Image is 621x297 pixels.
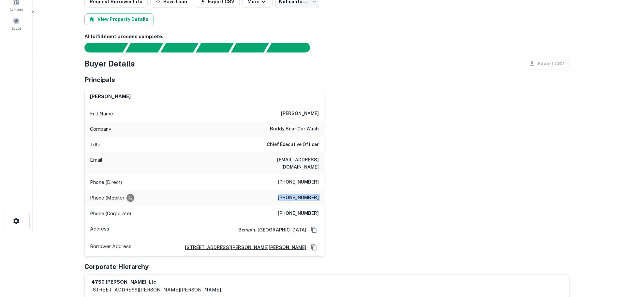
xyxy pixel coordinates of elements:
h6: [PHONE_NUMBER] [278,194,319,202]
span: Contacts [10,7,23,12]
h6: Berwyn, [GEOGRAPHIC_DATA] [233,226,306,233]
div: Documents found, AI parsing details... [160,43,199,52]
div: Your request is received and processing... [125,43,163,52]
div: Principals found, AI now looking for contact information... [196,43,234,52]
p: Title [90,141,100,149]
p: [STREET_ADDRESS][PERSON_NAME][PERSON_NAME] [91,286,221,294]
div: Principals found, still searching for contact information. This may take time... [231,43,269,52]
p: Address [90,225,109,235]
h6: AI fulfillment process complete. [84,33,569,40]
button: View Property Details [84,13,154,25]
h6: Chief Executive Officer [267,141,319,149]
p: Phone (Corporate) [90,210,131,217]
h5: Corporate Hierarchy [84,262,149,272]
div: AI fulfillment process complete. [266,43,318,52]
p: Company [90,125,111,133]
h6: [PERSON_NAME] [90,93,131,100]
p: Phone (Mobile) [90,194,124,202]
iframe: Chat Widget [588,245,621,276]
p: Full Name [90,110,113,118]
span: Saved [12,26,21,31]
h6: [PHONE_NUMBER] [278,210,319,217]
h6: [PHONE_NUMBER] [278,178,319,186]
p: Email [90,156,102,171]
button: Copy Address [309,243,319,252]
h4: Buyer Details [84,58,135,69]
p: Borrower Address [90,243,131,252]
h5: Principals [84,75,115,85]
h6: [EMAIL_ADDRESS][DOMAIN_NAME] [241,156,319,171]
p: Phone (Direct) [90,178,122,186]
a: Saved [2,15,31,32]
a: [STREET_ADDRESS][PERSON_NAME][PERSON_NAME] [180,244,306,251]
h6: 4750 [PERSON_NAME], llc [91,278,221,286]
button: Copy Address [309,225,319,235]
h6: [PERSON_NAME] [281,110,319,118]
div: Sending borrower request to AI... [77,43,126,52]
div: Requests to not be contacted at this number [126,194,134,202]
h6: buddy bear car wash [270,125,319,133]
